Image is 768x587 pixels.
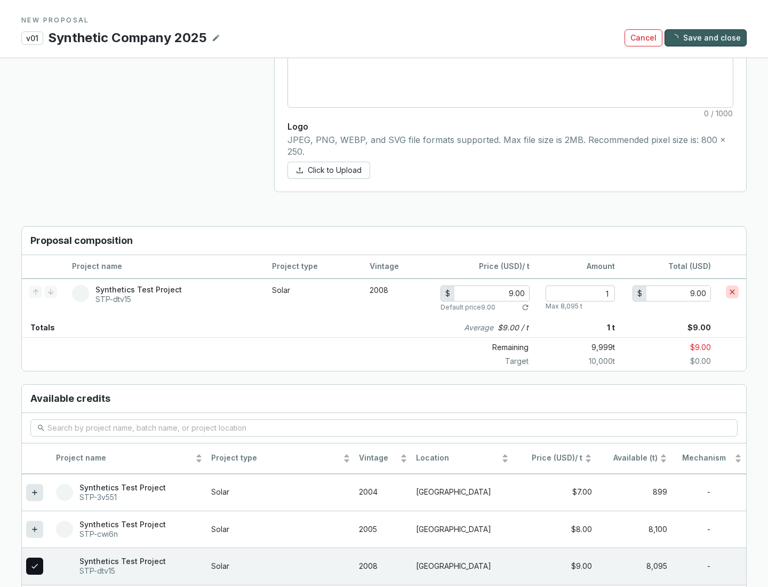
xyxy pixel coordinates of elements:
span: upload [296,166,303,174]
p: $9.00 [615,340,746,355]
p: Remaining [441,340,537,355]
td: 2005 [355,511,412,548]
p: $0.00 [615,356,746,367]
button: Save and close [665,29,747,46]
p: Default price 9.00 [441,303,495,312]
td: Solar [207,474,355,511]
span: / t [517,453,582,463]
td: - [671,474,746,511]
td: 2004 [355,474,412,511]
td: Solar [265,279,362,318]
span: Project name [56,453,193,463]
p: [GEOGRAPHIC_DATA] [416,561,509,572]
span: Price (USD) [532,453,575,462]
div: $ [441,286,454,301]
span: Mechanism [676,453,732,463]
span: Price (USD) [479,261,522,271]
h3: Available credits [22,385,746,413]
p: $9.00 / t [498,322,529,333]
span: Location [416,453,499,463]
div: $7.00 [517,487,592,497]
p: Synthetics Test Project [95,285,182,295]
th: Available (t) [596,443,671,474]
div: $ [633,286,646,301]
td: 8,095 [596,548,671,584]
p: Synthetics Test Project [79,520,166,529]
input: Search by project name, batch name, or project location [47,422,722,434]
p: [GEOGRAPHIC_DATA] [416,525,509,535]
p: 1 t [537,318,615,337]
p: STP-dtv15 [95,295,182,304]
p: Max 8,095 t [546,302,582,311]
p: Synthetics Test Project [79,483,166,493]
th: Vintage [362,255,433,279]
p: Synthetics Test Project [79,557,166,566]
th: Location [412,443,513,474]
span: loading [669,33,680,43]
p: [GEOGRAPHIC_DATA] [416,487,509,497]
div: $8.00 [517,525,592,535]
th: Project type [265,255,362,279]
p: 9,999 t [537,340,615,355]
p: Totals [22,318,55,337]
p: Synthetic Company 2025 [47,29,207,47]
th: / t [433,255,537,279]
button: Click to Upload [287,162,370,179]
span: Save and close [683,33,741,43]
td: 899 [596,474,671,511]
td: Solar [207,548,355,584]
span: Cancel [630,33,657,43]
span: Project type [211,453,341,463]
h3: Proposal composition [22,227,746,255]
th: Project name [65,255,265,279]
th: Mechanism [671,443,746,474]
span: Available (t) [601,453,658,463]
span: Click to Upload [308,165,362,176]
th: Amount [537,255,622,279]
span: Total (USD) [668,261,711,271]
td: - [671,548,746,584]
td: 2008 [362,279,433,318]
td: 2008 [355,548,412,584]
span: Vintage [359,453,398,463]
th: Project name [52,443,207,474]
i: Average [464,322,493,333]
p: STP-cwi6n [79,529,166,539]
p: v01 [21,31,43,45]
td: - [671,511,746,548]
p: 10,000 t [537,356,615,367]
th: Project type [207,443,355,474]
p: STP-3v551 [79,493,166,502]
p: STP-dtv15 [79,566,166,576]
p: NEW PROPOSAL [21,16,747,25]
th: Vintage [355,443,412,474]
td: 8,100 [596,511,671,548]
div: $9.00 [517,561,592,572]
p: Logo [287,121,733,132]
p: Target [441,356,537,367]
p: JPEG, PNG, WEBP, and SVG file formats supported. Max file size is 2MB. Recommended pixel size is:... [287,134,733,157]
button: Cancel [625,29,662,46]
p: $9.00 [615,318,746,337]
td: Solar [207,511,355,548]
